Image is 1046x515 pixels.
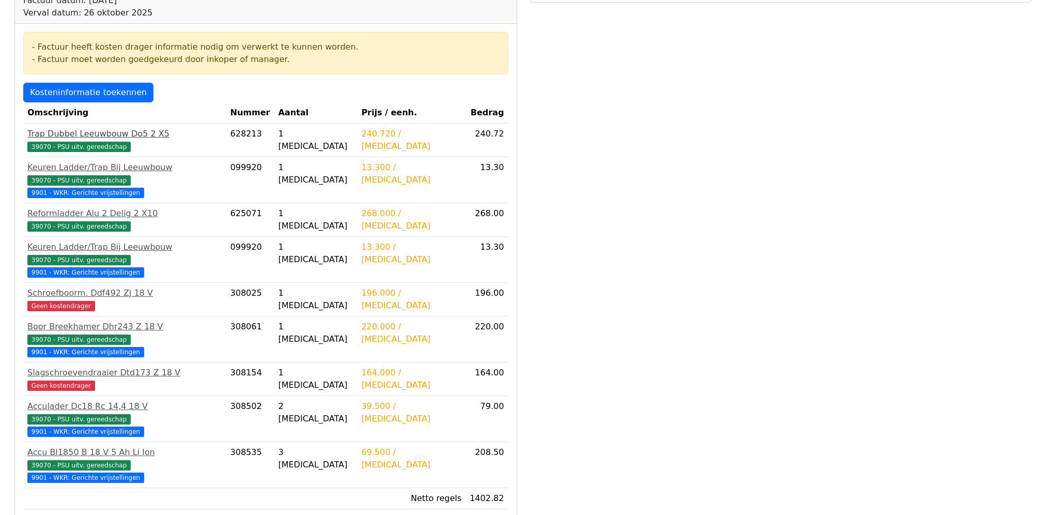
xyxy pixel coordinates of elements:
td: 164.00 [465,362,508,396]
div: 1 [MEDICAL_DATA] [278,287,353,312]
div: Schroefboorm. Ddf492 Zj 18 V [27,287,222,299]
span: 39070 - PSU uitv. gereedschap [27,175,131,186]
td: 196.00 [465,283,508,316]
td: 625071 [226,203,274,237]
td: 308154 [226,362,274,396]
span: 39070 - PSU uitv. gereedschap [27,221,131,232]
td: 099920 [226,237,274,283]
div: Boor Breekhamer Dhr243 Z 18 V [27,321,222,333]
a: Schroefboorm. Ddf492 Zj 18 VGeen kostendrager [27,287,222,312]
div: 1 [MEDICAL_DATA] [278,367,353,391]
div: 1 [MEDICAL_DATA] [278,128,353,153]
a: Accu Bl1850 B 18 V 5 Ah Li Ion39070 - PSU uitv. gereedschap 9901 - WKR: Gerichte vrijstellingen [27,446,222,483]
th: Nummer [226,102,274,124]
span: 39070 - PSU uitv. gereedschap [27,255,131,265]
div: Slagschroevendraaier Dtd173 Z 18 V [27,367,222,379]
th: Omschrijving [23,102,226,124]
span: 9901 - WKR: Gerichte vrijstellingen [27,347,144,357]
div: 268.000 / [MEDICAL_DATA] [362,207,462,232]
div: 1 [MEDICAL_DATA] [278,161,353,186]
div: 220.000 / [MEDICAL_DATA] [362,321,462,345]
div: 2 [MEDICAL_DATA] [278,400,353,425]
div: 1 [MEDICAL_DATA] [278,207,353,232]
span: Geen kostendrager [27,301,95,311]
th: Aantal [274,102,357,124]
div: 3 [MEDICAL_DATA] [278,446,353,471]
td: 220.00 [465,316,508,362]
td: 1402.82 [465,488,508,509]
span: 39070 - PSU uitv. gereedschap [27,414,131,425]
span: Geen kostendrager [27,381,95,391]
div: 240.720 / [MEDICAL_DATA] [362,128,462,153]
div: 69.500 / [MEDICAL_DATA] [362,446,462,471]
td: Netto regels [357,488,466,509]
th: Prijs / eenh. [357,102,466,124]
a: Keuren Ladder/Trap Bij Leeuwbouw39070 - PSU uitv. gereedschap 9901 - WKR: Gerichte vrijstellingen [27,161,222,199]
div: Keuren Ladder/Trap Bij Leeuwbouw [27,241,222,253]
div: - Factuur heeft kosten drager informatie nodig om verwerkt te kunnen worden. [32,41,499,53]
div: 13.300 / [MEDICAL_DATA] [362,161,462,186]
div: Acculader Dc18 Rc 14,4 18 V [27,400,222,413]
a: Kosteninformatie toekennen [23,83,153,102]
td: 13.30 [465,237,508,283]
td: 099920 [226,157,274,203]
div: 1 [MEDICAL_DATA] [278,321,353,345]
span: 9901 - WKR: Gerichte vrijstellingen [27,267,144,278]
div: Trap Dubbel Leeuwbouw Do5 2 X5 [27,128,222,140]
div: 39.500 / [MEDICAL_DATA] [362,400,462,425]
span: 9901 - WKR: Gerichte vrijstellingen [27,188,144,198]
a: Trap Dubbel Leeuwbouw Do5 2 X539070 - PSU uitv. gereedschap [27,128,222,153]
td: 308025 [226,283,274,316]
span: 39070 - PSU uitv. gereedschap [27,460,131,471]
div: Reformladder Alu 2 Delig 2 X10 [27,207,222,220]
span: 9901 - WKR: Gerichte vrijstellingen [27,427,144,437]
td: 308061 [226,316,274,362]
td: 308502 [226,396,274,442]
a: Keuren Ladder/Trap Bij Leeuwbouw39070 - PSU uitv. gereedschap 9901 - WKR: Gerichte vrijstellingen [27,241,222,278]
td: 79.00 [465,396,508,442]
span: 39070 - PSU uitv. gereedschap [27,335,131,345]
div: Accu Bl1850 B 18 V 5 Ah Li Ion [27,446,222,459]
td: 208.50 [465,442,508,488]
th: Bedrag [465,102,508,124]
div: 13.300 / [MEDICAL_DATA] [362,241,462,266]
div: - Factuur moet worden goedgekeurd door inkoper of manager. [32,53,499,66]
td: 13.30 [465,157,508,203]
div: 164.000 / [MEDICAL_DATA] [362,367,462,391]
div: Keuren Ladder/Trap Bij Leeuwbouw [27,161,222,174]
div: 196.000 / [MEDICAL_DATA] [362,287,462,312]
a: Acculader Dc18 Rc 14,4 18 V39070 - PSU uitv. gereedschap 9901 - WKR: Gerichte vrijstellingen [27,400,222,437]
a: Reformladder Alu 2 Delig 2 X1039070 - PSU uitv. gereedschap [27,207,222,232]
div: 1 [MEDICAL_DATA] [278,241,353,266]
td: 628213 [226,124,274,157]
td: 268.00 [465,203,508,237]
td: 240.72 [465,124,508,157]
div: Verval datum: 26 oktober 2025 [23,7,271,19]
span: 39070 - PSU uitv. gereedschap [27,142,131,152]
a: Slagschroevendraaier Dtd173 Z 18 VGeen kostendrager [27,367,222,391]
span: 9901 - WKR: Gerichte vrijstellingen [27,473,144,483]
td: 308535 [226,442,274,488]
a: Boor Breekhamer Dhr243 Z 18 V39070 - PSU uitv. gereedschap 9901 - WKR: Gerichte vrijstellingen [27,321,222,358]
